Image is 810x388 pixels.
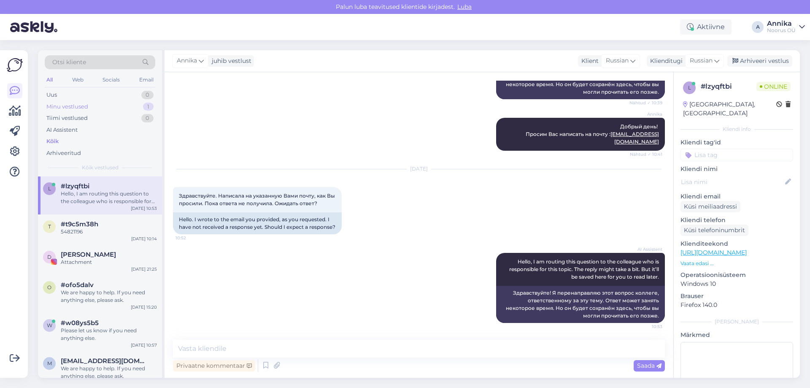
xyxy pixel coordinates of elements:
[756,82,791,91] span: Online
[578,57,599,65] div: Klient
[46,126,78,134] div: AI Assistent
[46,137,59,146] div: Kõik
[631,246,662,252] span: AI Assistent
[455,3,474,11] span: Luba
[177,56,197,65] span: Annika
[631,323,662,330] span: 10:53
[637,362,661,369] span: Saada
[630,151,662,157] span: Nähtud ✓ 10:41
[752,21,764,33] div: A
[46,91,57,99] div: Uus
[610,131,659,145] a: [EMAIL_ADDRESS][DOMAIN_NAME]
[131,342,157,348] div: [DATE] 10:57
[173,212,342,234] div: Hello. I wrote to the email you provided, as you requested. I have not received a response yet. S...
[526,123,659,145] span: Добрый день! Просим Вас написать на почту :
[767,20,805,34] a: AnnikaNoorus OÜ
[175,235,207,241] span: 10:52
[680,279,793,288] p: Windows 10
[606,56,629,65] span: Russian
[680,149,793,161] input: Lisa tag
[680,301,793,309] p: Firefox 140.0
[45,74,54,85] div: All
[701,81,756,92] div: # lzyqftbi
[46,114,88,122] div: Tiimi vestlused
[680,201,740,212] div: Küsi meiliaadressi
[680,165,793,174] p: Kliendi nimi
[61,319,99,327] span: #w08ys5b5
[727,55,792,67] div: Arhiveeri vestlus
[131,205,157,212] div: [DATE] 10:53
[131,236,157,242] div: [DATE] 10:14
[47,284,51,290] span: o
[681,177,783,187] input: Lisa nimi
[61,365,157,380] div: We are happy to help. If you need anything else, please ask.
[647,57,683,65] div: Klienditugi
[680,225,748,236] div: Küsi telefoninumbrit
[179,193,336,206] span: Здравствуйте. Написала на указанную Вами почту, как Вы просили. Пока ответа не получила. Ожидать ...
[131,266,157,272] div: [DATE] 21:25
[680,216,793,225] p: Kliendi telefon
[70,74,85,85] div: Web
[767,27,796,34] div: Noorus OÜ
[47,360,52,366] span: m
[47,254,51,260] span: D
[61,190,157,205] div: Hello, I am routing this question to the colleague who is responsible for this topic. The reply m...
[7,57,23,73] img: Askly Logo
[48,223,51,230] span: t
[52,58,86,67] span: Otsi kliente
[767,20,796,27] div: Annika
[61,228,157,236] div: 54821196
[680,125,793,133] div: Kliendi info
[131,304,157,310] div: [DATE] 15:20
[61,357,148,365] span: m_chyr@aol.com
[680,318,793,326] div: [PERSON_NAME]
[688,84,691,91] span: l
[82,164,119,171] span: Kõik vestlused
[138,74,155,85] div: Email
[208,57,251,65] div: juhib vestlust
[509,258,660,280] span: Hello, I am routing this question to the colleague who is responsible for this topic. The reply m...
[48,185,51,192] span: l
[680,249,747,256] a: [URL][DOMAIN_NAME]
[680,260,793,267] p: Vaata edasi ...
[680,271,793,279] p: Operatsioonisüsteem
[47,322,52,328] span: w
[496,286,665,323] div: Здравствуйте! Я перенаправляю этот вопрос коллеге, ответственному за эту тему. Ответ может занять...
[629,100,662,106] span: Nähtud ✓ 10:39
[680,138,793,147] p: Kliendi tag'id
[61,251,116,258] span: Diana Saar
[683,100,776,118] div: [GEOGRAPHIC_DATA], [GEOGRAPHIC_DATA]
[61,220,98,228] span: #t9c5m38h
[680,331,793,339] p: Märkmed
[46,149,81,157] div: Arhiveeritud
[680,239,793,248] p: Klienditeekond
[496,62,665,99] div: Здравствуйте! Я перенаправляю этот вопрос коллеге, ответственному за эту тему. Ответ может занять...
[141,114,154,122] div: 0
[631,111,662,117] span: Annika
[143,103,154,111] div: 1
[46,103,88,111] div: Minu vestlused
[680,192,793,201] p: Kliendi email
[173,165,665,173] div: [DATE]
[61,289,157,304] div: We are happy to help. If you need anything else, please ask.
[680,292,793,301] p: Brauser
[173,360,255,372] div: Privaatne kommentaar
[61,327,157,342] div: Please let us know if you need anything else.
[101,74,121,85] div: Socials
[690,56,713,65] span: Russian
[61,258,157,266] div: Attachment
[61,182,89,190] span: #lzyqftbi
[141,91,154,99] div: 0
[61,281,94,289] span: #ofo5dalv
[680,19,732,35] div: Aktiivne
